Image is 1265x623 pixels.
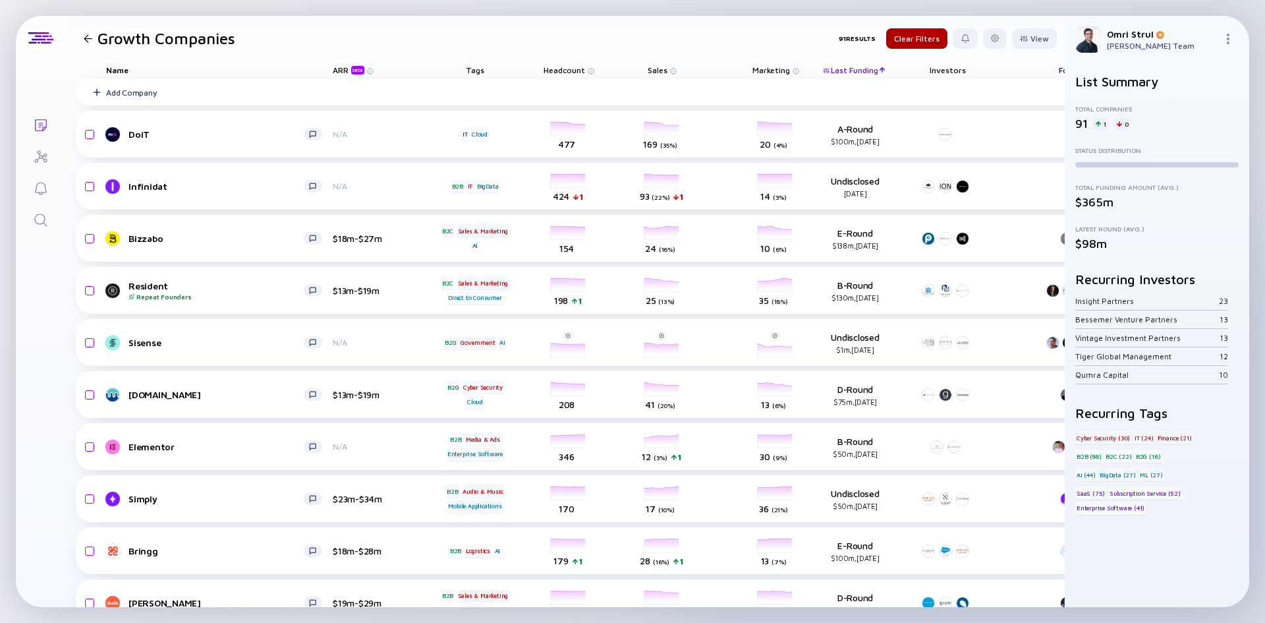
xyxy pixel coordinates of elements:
[333,597,418,608] div: $19m-$29m
[1075,314,1220,324] div: Bessemer Venture Partners
[457,224,510,237] div: Sales & Marketing
[333,338,418,347] div: N/A
[333,493,418,504] div: $23m-$34m
[812,345,898,354] div: $1m, [DATE]
[333,129,418,139] div: N/A
[812,175,898,198] div: Undisclosed
[1075,450,1102,463] div: B2B (88)
[1075,105,1239,113] div: Total Companies
[1219,370,1228,380] div: 10
[333,545,418,556] div: $18m-$28m
[812,137,898,146] div: $100m, [DATE]
[333,181,418,191] div: N/A
[1220,314,1228,324] div: 13
[459,336,496,349] div: Government
[351,66,364,74] div: beta
[812,540,898,562] div: E-Round
[106,387,333,403] a: [DOMAIN_NAME]
[812,293,898,302] div: $130m, [DATE]
[333,389,418,400] div: $13m-$19m
[1108,487,1182,500] div: Subscription Service (52)
[812,606,898,614] div: $50m, [DATE]
[812,398,898,406] div: $75m, [DATE]
[462,380,504,394] div: Cyber Security
[1075,468,1097,481] div: AI (44)
[812,332,898,354] div: Undisclosed
[1093,117,1109,131] div: 1
[812,241,898,250] div: $138m, [DATE]
[1075,195,1239,209] div: $365m
[1075,431,1131,444] div: Cyber Security (30)
[441,224,455,237] div: B2C
[1098,468,1137,481] div: BigData (27)
[16,203,65,235] a: Search
[1220,351,1228,361] div: 12
[128,129,304,140] div: DoiT
[1075,370,1219,380] div: Qumra Capital
[812,384,898,406] div: D-Round
[106,335,333,351] a: Sisense
[812,450,898,458] div: $50m, [DATE]
[333,233,418,244] div: $18m-$27m
[918,61,977,79] div: Investors
[106,179,333,194] a: Infinidat
[1104,450,1133,463] div: B2C (22)
[1075,487,1106,500] div: SaaS (75)
[812,554,898,562] div: $100m, [DATE]
[812,189,898,198] div: [DATE]
[464,545,492,558] div: Logistics
[498,336,507,349] div: AI
[493,545,502,558] div: AI
[128,233,304,244] div: Bizzabo
[128,337,304,348] div: Sisense
[1075,183,1239,191] div: Total Funding Amount (Avg.)
[128,181,304,192] div: Infinidat
[1012,28,1057,49] button: View
[1075,74,1239,89] h2: List Summary
[1156,431,1193,444] div: Finance (21)
[96,61,333,79] div: Name
[445,485,459,498] div: B2B
[1075,237,1239,251] div: $98m
[98,29,235,47] h1: Growth Companies
[1075,351,1220,361] div: Tiger Global Management
[128,293,304,301] div: Repeat Founders
[457,276,510,289] div: Sales & Marketing
[1107,28,1218,40] div: Omri Strul
[128,441,304,452] div: Elementor
[447,500,503,513] div: Mobile Applications
[1075,26,1102,53] img: Omri Profile Picture
[443,336,457,349] div: B2G
[1220,333,1228,343] div: 13
[16,140,65,171] a: Investor Map
[886,28,947,49] div: Clear Filters
[812,280,898,302] div: B-Round
[648,65,667,75] span: Sales
[438,61,512,79] div: Tags
[1219,296,1228,306] div: 23
[466,396,484,409] div: Cloud
[464,432,501,446] div: Media & Ads
[1075,502,1146,515] div: Enterprise Software (41)
[457,589,510,602] div: Sales & Marketing
[476,180,500,193] div: BigData
[106,280,333,301] a: ResidentRepeat Founders
[333,65,367,74] div: ARR
[106,231,333,247] a: Bizzabo
[333,442,418,452] div: N/A
[1075,333,1220,343] div: Vintage Investment Partners
[441,589,455,602] div: B2B
[839,28,876,49] div: 91 Results
[470,128,489,141] div: Cloud
[16,108,65,140] a: Lists
[812,227,898,250] div: E-Round
[1075,117,1088,131] div: 91
[128,493,304,504] div: Simply
[446,448,504,461] div: Enterprise Software
[16,171,65,203] a: Reminders
[128,597,304,608] div: [PERSON_NAME]
[461,485,504,498] div: Audio & Music
[449,432,463,446] div: B2B
[1075,296,1219,306] div: Insight Partners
